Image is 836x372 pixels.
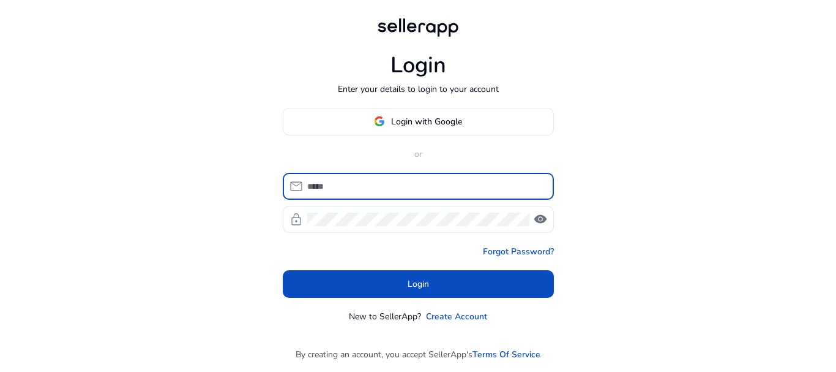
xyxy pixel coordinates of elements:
[338,83,499,96] p: Enter your details to login to your account
[391,115,462,128] span: Login with Google
[349,310,421,323] p: New to SellerApp?
[289,212,304,227] span: lock
[472,348,540,361] a: Terms Of Service
[533,212,548,227] span: visibility
[483,245,554,258] a: Forgot Password?
[283,108,554,135] button: Login with Google
[408,278,429,290] span: Login
[283,270,554,298] button: Login
[390,52,446,78] h1: Login
[283,148,554,161] p: or
[289,179,304,194] span: mail
[374,116,385,127] img: google-logo.svg
[426,310,487,323] a: Create Account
